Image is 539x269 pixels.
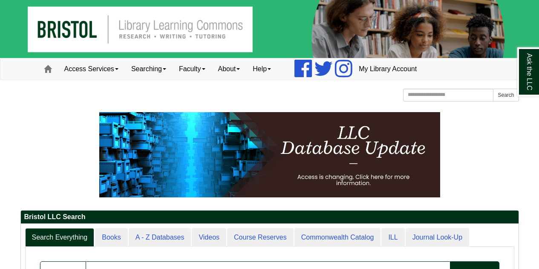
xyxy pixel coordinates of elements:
[125,58,173,80] a: Searching
[352,58,423,80] a: My Library Account
[192,228,226,247] a: Videos
[25,228,95,247] a: Search Everything
[406,228,469,247] a: Journal Look-Up
[173,58,212,80] a: Faculty
[58,58,125,80] a: Access Services
[99,112,440,197] img: HTML tutorial
[246,58,277,80] a: Help
[212,58,247,80] a: About
[95,228,127,247] a: Books
[21,211,519,224] h2: Bristol LLC Search
[381,228,404,247] a: ILL
[227,228,294,247] a: Course Reserves
[294,228,381,247] a: Commonwealth Catalog
[493,89,519,101] button: Search
[129,228,191,247] a: A - Z Databases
